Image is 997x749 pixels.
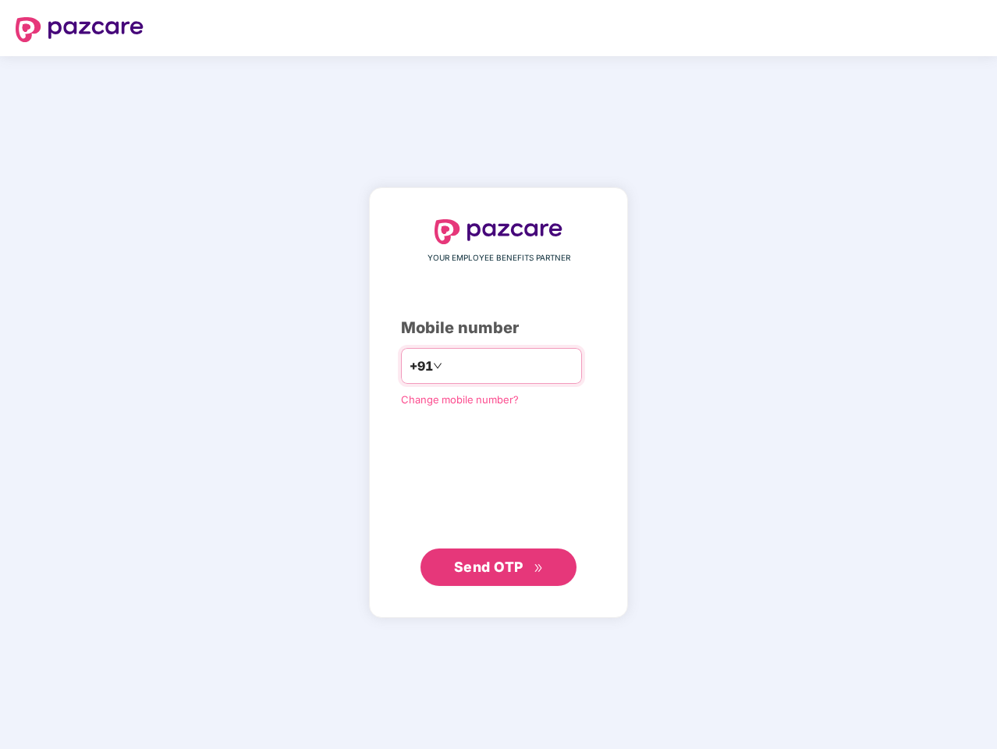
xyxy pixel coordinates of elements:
div: Mobile number [401,316,596,340]
span: double-right [534,563,544,573]
span: Send OTP [454,559,523,575]
img: logo [16,17,144,42]
span: YOUR EMPLOYEE BENEFITS PARTNER [428,252,570,264]
span: +91 [410,357,433,376]
button: Send OTPdouble-right [420,548,577,586]
a: Change mobile number? [401,393,519,406]
img: logo [435,219,562,244]
span: down [433,361,442,371]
